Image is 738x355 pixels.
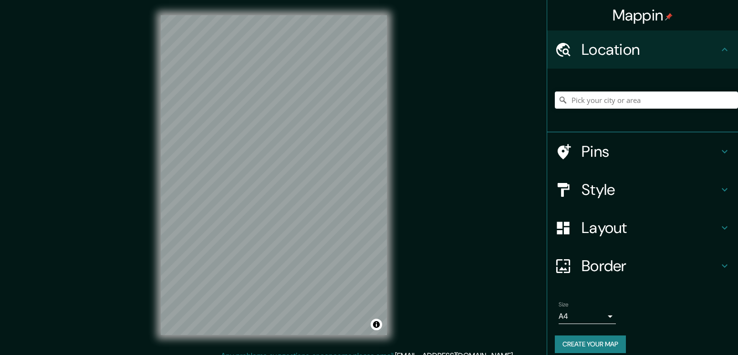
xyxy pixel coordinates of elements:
div: Location [547,30,738,69]
canvas: Map [161,15,387,335]
img: pin-icon.png [665,13,673,20]
label: Size [559,301,569,309]
button: Toggle attribution [371,319,382,330]
iframe: Help widget launcher [653,318,728,345]
div: Pins [547,132,738,171]
div: Style [547,171,738,209]
h4: Style [582,180,719,199]
div: Layout [547,209,738,247]
button: Create your map [555,335,626,353]
h4: Location [582,40,719,59]
h4: Pins [582,142,719,161]
input: Pick your city or area [555,91,738,109]
div: A4 [559,309,616,324]
div: Border [547,247,738,285]
h4: Layout [582,218,719,237]
h4: Border [582,256,719,275]
h4: Mappin [613,6,673,25]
